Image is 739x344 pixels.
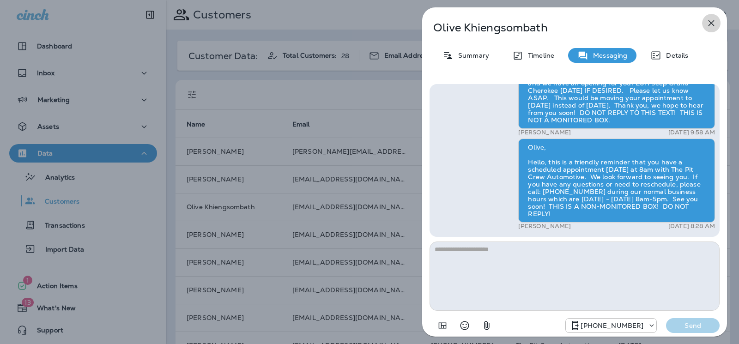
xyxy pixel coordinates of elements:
[661,52,688,59] p: Details
[566,320,656,331] div: +1 (503) 427-9272
[433,316,452,335] button: Add in a premade template
[581,322,643,329] p: [PHONE_NUMBER]
[668,129,715,136] p: [DATE] 9:58 AM
[454,52,489,59] p: Summary
[455,316,474,335] button: Select an emoji
[518,139,715,223] div: Olive, Hello, this is a friendly reminder that you have a scheduled appointment [DATE] at 8am wit...
[668,223,715,230] p: [DATE] 8:28 AM
[518,129,571,136] p: [PERSON_NAME]
[523,52,554,59] p: Timeline
[518,223,571,230] p: [PERSON_NAME]
[433,21,685,34] p: Olive Khiengsombath
[588,52,627,59] p: Messaging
